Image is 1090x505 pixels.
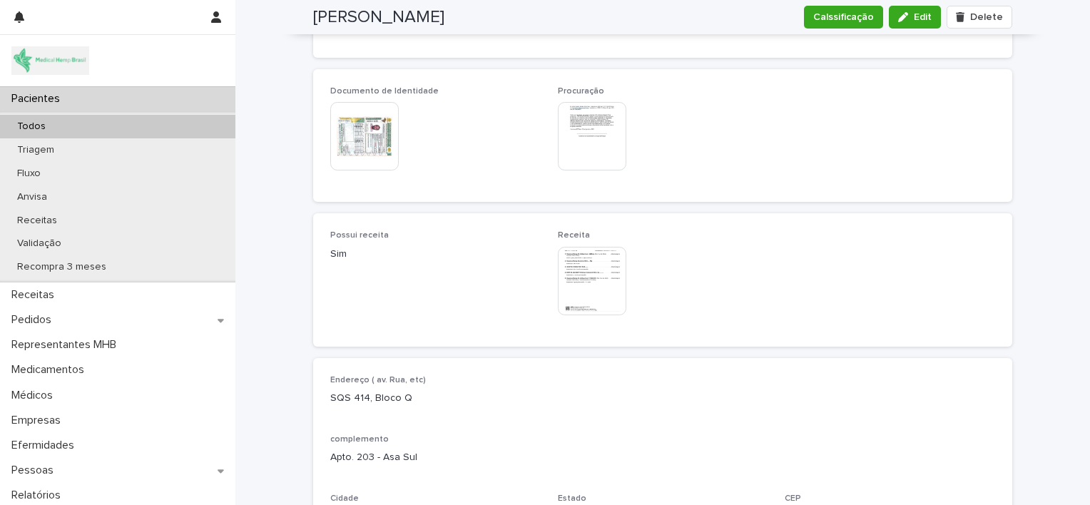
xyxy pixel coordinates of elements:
[6,238,73,250] p: Validação
[914,12,932,22] span: Edit
[6,489,72,502] p: Relatórios
[6,168,52,180] p: Fluxo
[6,464,65,477] p: Pessoas
[313,7,444,28] h2: [PERSON_NAME]
[6,261,118,273] p: Recompra 3 meses
[6,288,66,302] p: Receitas
[330,231,389,240] span: Possui receita
[330,87,439,96] span: Documento de Identidade
[6,191,58,203] p: Anvisa
[6,414,72,427] p: Empresas
[785,494,801,503] span: CEP
[6,439,86,452] p: Efermidades
[804,6,883,29] button: Calssificação
[6,121,57,133] p: Todos
[6,389,64,402] p: Médicos
[558,231,590,240] span: Receita
[6,144,66,156] p: Triagem
[11,46,89,75] img: 4SJayOo8RSQX0lnsmxob
[558,87,604,96] span: Procuração
[330,247,541,262] p: Sim
[970,12,1003,22] span: Delete
[558,494,586,503] span: Estado
[889,6,941,29] button: Edit
[6,92,71,106] p: Pacientes
[330,450,995,465] p: Apto. 203 - Asa Sul
[6,313,63,327] p: Pedidos
[330,391,541,406] p: SQS 414, Bloco Q
[813,10,874,24] span: Calssificação
[6,338,128,352] p: Representantes MHB
[330,435,389,444] span: complemento
[947,6,1012,29] button: Delete
[330,376,426,384] span: Endereço ( av. Rua, etc)
[6,363,96,377] p: Medicamentos
[330,494,359,503] span: Cidade
[6,215,68,227] p: Receitas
